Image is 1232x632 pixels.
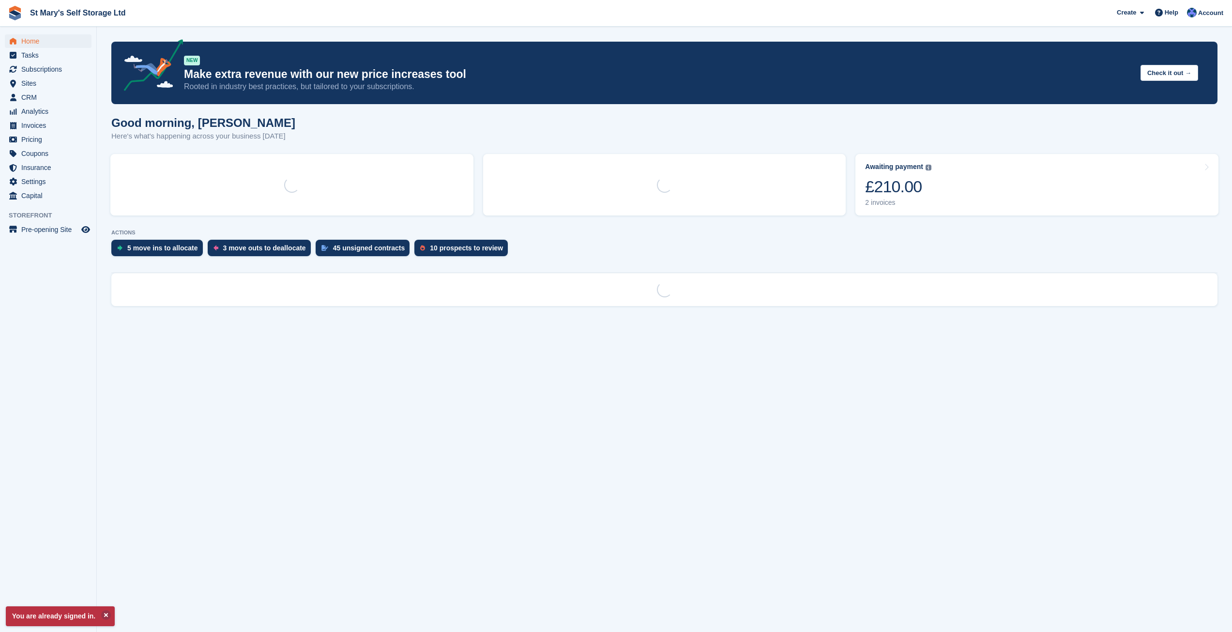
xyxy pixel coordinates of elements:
span: Subscriptions [21,62,79,76]
span: Analytics [21,105,79,118]
a: Awaiting payment £210.00 2 invoices [855,154,1218,216]
img: Matthew Keenan [1187,8,1197,17]
img: price-adjustments-announcement-icon-8257ccfd72463d97f412b2fc003d46551f7dbcb40ab6d574587a9cd5c0d94... [116,39,183,94]
div: 5 move ins to allocate [127,244,198,252]
span: Capital [21,189,79,202]
a: 3 move outs to deallocate [208,240,316,261]
a: menu [5,119,91,132]
div: £210.00 [865,177,931,197]
span: Tasks [21,48,79,62]
span: Pricing [21,133,79,146]
img: contract_signature_icon-13c848040528278c33f63329250d36e43548de30e8caae1d1a13099fd9432cc5.svg [321,245,328,251]
a: menu [5,133,91,146]
p: Make extra revenue with our new price increases tool [184,67,1133,81]
img: stora-icon-8386f47178a22dfd0bd8f6a31ec36ba5ce8667c1dd55bd0f319d3a0aa187defe.svg [8,6,22,20]
p: You are already signed in. [6,606,115,626]
img: move_ins_to_allocate_icon-fdf77a2bb77ea45bf5b3d319d69a93e2d87916cf1d5bf7949dd705db3b84f3ca.svg [117,245,122,251]
a: menu [5,223,91,236]
p: Rooted in industry best practices, but tailored to your subscriptions. [184,81,1133,92]
a: 45 unsigned contracts [316,240,415,261]
a: menu [5,189,91,202]
a: menu [5,161,91,174]
img: prospect-51fa495bee0391a8d652442698ab0144808aea92771e9ea1ae160a38d050c398.svg [420,245,425,251]
p: ACTIONS [111,230,1217,236]
span: CRM [21,91,79,104]
span: Create [1117,8,1136,17]
span: Help [1165,8,1178,17]
a: menu [5,91,91,104]
a: menu [5,34,91,48]
span: Pre-opening Site [21,223,79,236]
div: 3 move outs to deallocate [223,244,306,252]
div: 45 unsigned contracts [333,244,405,252]
span: Account [1198,8,1223,18]
a: 10 prospects to review [414,240,513,261]
a: 5 move ins to allocate [111,240,208,261]
span: Settings [21,175,79,188]
a: Preview store [80,224,91,235]
span: Home [21,34,79,48]
span: Sites [21,77,79,90]
div: Awaiting payment [865,163,923,171]
span: Coupons [21,147,79,160]
a: menu [5,62,91,76]
div: 2 invoices [865,199,931,207]
a: menu [5,77,91,90]
button: Check it out → [1141,65,1198,81]
span: Storefront [9,211,96,220]
h1: Good morning, [PERSON_NAME] [111,116,295,129]
img: icon-info-grey-7440780725fd019a000dd9b08b2336e03edf1995a4989e88bcd33f0948082b44.svg [926,165,931,170]
a: menu [5,147,91,160]
div: 10 prospects to review [430,244,503,252]
a: menu [5,48,91,62]
span: Insurance [21,161,79,174]
span: Invoices [21,119,79,132]
a: St Mary's Self Storage Ltd [26,5,130,21]
a: menu [5,105,91,118]
img: move_outs_to_deallocate_icon-f764333ba52eb49d3ac5e1228854f67142a1ed5810a6f6cc68b1a99e826820c5.svg [213,245,218,251]
div: NEW [184,56,200,65]
p: Here's what's happening across your business [DATE] [111,131,295,142]
a: menu [5,175,91,188]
